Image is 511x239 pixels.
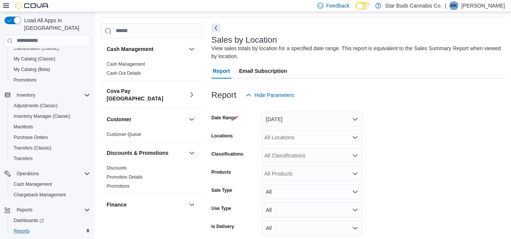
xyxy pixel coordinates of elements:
[14,56,56,62] span: My Catalog (Classic)
[101,163,202,194] div: Discounts & Promotions
[255,91,294,99] span: Hide Parameters
[187,90,196,99] button: Cova Pay [GEOGRAPHIC_DATA]
[14,45,59,51] span: Classification (Classic)
[211,224,234,230] label: Is Delivery
[11,76,90,85] span: Promotions
[8,143,93,153] button: Transfers (Classic)
[211,91,236,100] h3: Report
[14,217,44,224] span: Dashboards
[11,122,90,131] span: Manifests
[107,45,186,53] button: Cash Management
[107,149,186,157] button: Discounts & Promotions
[11,101,61,110] a: Adjustments (Classic)
[14,134,48,140] span: Purchase Orders
[8,64,93,75] button: My Catalog (Beta)
[17,92,35,98] span: Inventory
[211,133,233,139] label: Locations
[107,183,130,189] span: Promotions
[14,156,33,162] span: Transfers
[11,190,69,199] a: Chargeback Management
[8,190,93,200] button: Chargeback Management
[101,215,202,236] div: Finance
[107,116,131,123] h3: Customer
[107,183,130,189] a: Promotions
[213,63,230,79] span: Report
[2,205,93,215] button: Reports
[211,23,221,32] button: Next
[211,205,231,211] label: Use Type
[14,66,50,72] span: My Catalog (Beta)
[11,216,47,225] a: Dashboards
[107,45,154,53] h3: Cash Management
[11,54,90,63] span: My Catalog (Classic)
[11,44,90,53] span: Classification (Classic)
[352,153,358,159] button: Open list of options
[17,207,33,213] span: Reports
[261,184,363,199] button: All
[14,113,70,119] span: Inventory Manager (Classic)
[11,154,90,163] span: Transfers
[107,61,145,67] span: Cash Management
[107,62,145,67] a: Cash Management
[352,171,358,177] button: Open list of options
[11,154,36,163] a: Transfers
[11,180,55,189] a: Cash Management
[261,112,363,127] button: [DATE]
[8,111,93,122] button: Inventory Manager (Classic)
[8,75,93,85] button: Promotions
[11,65,53,74] a: My Catalog (Beta)
[11,54,59,63] a: My Catalog (Classic)
[326,2,349,9] span: Feedback
[11,143,90,153] span: Transfers (Classic)
[11,101,90,110] span: Adjustments (Classic)
[107,131,141,137] span: Customer Queue
[187,200,196,209] button: Finance
[107,149,168,157] h3: Discounts & Promotions
[14,205,36,214] button: Reports
[356,2,371,10] input: Dark Mode
[211,169,231,175] label: Products
[14,145,51,151] span: Transfers (Classic)
[242,88,297,103] button: Hide Parameters
[8,179,93,190] button: Cash Management
[11,227,33,236] a: Reports
[445,1,446,10] p: |
[8,54,93,64] button: My Catalog (Classic)
[11,227,90,236] span: Reports
[211,151,244,157] label: Classifications
[107,201,186,208] button: Finance
[449,1,458,10] div: Megan Keith
[11,180,90,189] span: Cash Management
[107,165,127,171] span: Discounts
[211,35,277,45] h3: Sales by Location
[11,122,36,131] a: Manifests
[107,116,186,123] button: Customer
[11,112,73,121] a: Inventory Manager (Classic)
[450,1,457,10] span: MK
[11,216,90,225] span: Dashboards
[14,91,90,100] span: Inventory
[11,65,90,74] span: My Catalog (Beta)
[14,228,30,234] span: Reports
[14,192,66,198] span: Chargeback Management
[14,124,33,130] span: Manifests
[107,174,143,180] a: Promotion Details
[187,115,196,124] button: Customer
[107,87,186,102] button: Cova Pay [GEOGRAPHIC_DATA]
[11,133,90,142] span: Purchase Orders
[107,217,143,222] a: GL Account Totals
[8,132,93,143] button: Purchase Orders
[107,165,127,171] a: Discounts
[14,77,37,83] span: Promotions
[211,45,501,60] div: View sales totals by location for a specified date range. This report is equivalent to the Sales ...
[261,220,363,236] button: All
[11,76,40,85] a: Promotions
[15,2,49,9] img: Cova
[101,130,202,142] div: Customer
[107,70,141,76] span: Cash Out Details
[17,171,39,177] span: Operations
[211,115,238,121] label: Date Range
[187,45,196,54] button: Cash Management
[101,60,202,81] div: Cash Management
